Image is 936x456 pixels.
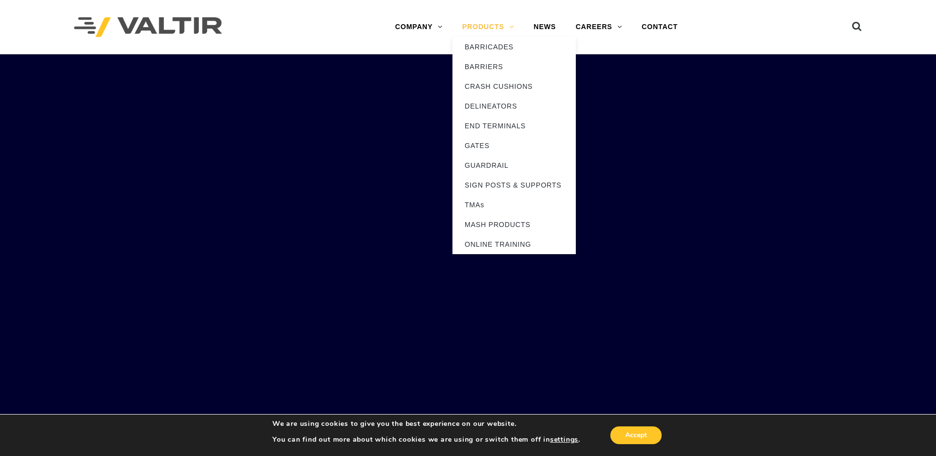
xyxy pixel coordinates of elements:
[452,136,576,155] a: GATES
[452,195,576,215] a: TMAs
[385,17,452,37] a: COMPANY
[272,419,580,428] p: We are using cookies to give you the best experience on our website.
[452,234,576,254] a: ONLINE TRAINING
[632,17,688,37] a: CONTACT
[452,96,576,116] a: DELINEATORS
[452,215,576,234] a: MASH PRODUCTS
[452,76,576,96] a: CRASH CUSHIONS
[452,57,576,76] a: BARRIERS
[452,116,576,136] a: END TERMINALS
[452,155,576,175] a: GUARDRAIL
[452,17,524,37] a: PRODUCTS
[524,17,566,37] a: NEWS
[272,435,580,444] p: You can find out more about which cookies we are using or switch them off in .
[566,17,632,37] a: CAREERS
[452,175,576,195] a: SIGN POSTS & SUPPORTS
[610,426,662,444] button: Accept
[74,17,222,38] img: Valtir
[550,435,578,444] button: settings
[452,37,576,57] a: BARRICADES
